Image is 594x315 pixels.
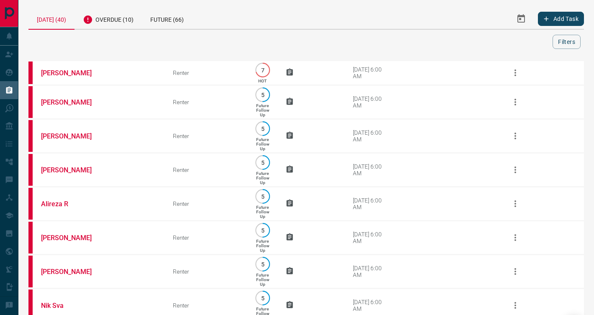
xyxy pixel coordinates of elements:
p: Future Follow Up [256,273,269,287]
a: [PERSON_NAME] [41,268,104,276]
a: [PERSON_NAME] [41,234,104,242]
p: 5 [260,227,266,233]
div: Renter [173,133,239,139]
p: 5 [260,125,266,132]
div: [DATE] 6:00 AM [353,197,388,210]
div: [DATE] 6:00 AM [353,265,388,278]
div: Renter [173,99,239,105]
p: 5 [260,261,266,267]
div: Renter [173,234,239,241]
p: Future Follow Up [256,137,269,151]
div: [DATE] 6:00 AM [353,95,388,109]
p: HOT [258,79,267,83]
a: [PERSON_NAME] [41,98,104,106]
div: [DATE] 6:00 AM [353,231,388,244]
p: 7 [260,67,266,73]
p: Future Follow Up [256,103,269,117]
button: Filters [553,35,581,49]
button: Select Date Range [511,9,531,29]
p: 5 [260,92,266,98]
a: Alireza R [41,200,104,208]
div: Renter [173,200,239,207]
a: [PERSON_NAME] [41,166,104,174]
div: [DATE] 6:00 AM [353,66,388,79]
a: [PERSON_NAME] [41,132,104,140]
p: 5 [260,159,266,166]
p: 5 [260,193,266,200]
div: Renter [173,166,239,173]
div: Renter [173,268,239,275]
button: Add Task [538,12,584,26]
div: property.ca [28,61,33,84]
div: Renter [173,302,239,309]
a: [PERSON_NAME] [41,69,104,77]
div: Future (66) [142,8,192,29]
div: Renter [173,69,239,76]
div: Overdue (10) [75,8,142,29]
div: property.ca [28,222,33,254]
p: Future Follow Up [256,205,269,219]
div: [DATE] (40) [28,8,75,30]
p: Future Follow Up [256,171,269,185]
div: property.ca [28,86,33,118]
p: 5 [260,295,266,301]
p: Future Follow Up [256,239,269,253]
div: property.ca [28,256,33,287]
div: property.ca [28,120,33,152]
a: Nik Sva [41,302,104,310]
div: [DATE] 6:00 AM [353,163,388,177]
div: [DATE] 6:00 AM [353,299,388,312]
div: property.ca [28,154,33,186]
div: property.ca [28,188,33,220]
div: [DATE] 6:00 AM [353,129,388,143]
